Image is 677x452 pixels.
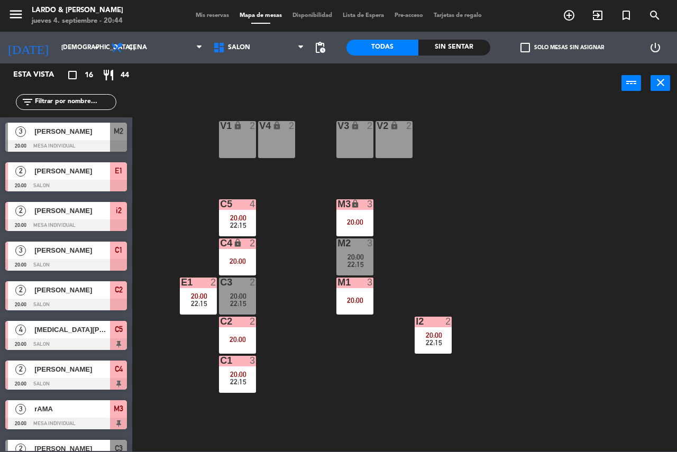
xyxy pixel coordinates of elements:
[234,13,287,19] span: Mapa de mesas
[220,199,221,209] div: C5
[21,96,34,108] i: filter_list
[85,69,93,81] span: 16
[649,41,662,54] i: power_settings_new
[220,278,221,287] div: C3
[34,165,110,177] span: [PERSON_NAME]
[445,317,452,326] div: 2
[34,126,110,137] span: [PERSON_NAME]
[191,299,207,308] span: 22:15
[15,325,26,335] span: 4
[426,331,442,339] span: 20:00
[32,16,123,26] div: jueves 4. septiembre - 20:44
[211,278,217,287] div: 2
[102,69,115,81] i: restaurant
[314,41,326,54] span: pending_actions
[15,285,26,296] span: 2
[34,96,116,108] input: Filtrar por nombre...
[390,121,399,130] i: lock
[115,323,123,336] span: C5
[428,13,487,19] span: Tarjetas de regalo
[15,404,26,414] span: 3
[250,121,256,131] div: 2
[34,245,110,256] span: [PERSON_NAME]
[648,9,661,22] i: search
[220,356,221,365] div: C1
[115,363,123,375] span: C4
[15,245,26,256] span: 3
[389,13,428,19] span: Pre-acceso
[230,299,246,308] span: 22:15
[34,284,110,296] span: [PERSON_NAME]
[233,121,242,130] i: lock
[351,199,360,208] i: lock
[347,253,364,261] span: 20:00
[654,76,667,89] i: close
[337,238,338,248] div: M2
[336,297,373,304] div: 20:00
[289,121,295,131] div: 2
[220,238,221,248] div: C4
[34,324,110,335] span: [MEDICAL_DATA][PERSON_NAME]
[367,121,373,131] div: 2
[219,336,256,343] div: 20:00
[250,356,256,365] div: 3
[230,377,246,386] span: 22:15
[228,44,250,51] span: SALON
[337,121,338,131] div: V3
[287,13,337,19] span: Disponibilidad
[367,278,373,287] div: 3
[233,238,242,247] i: lock
[219,257,256,265] div: 20:00
[90,41,103,54] i: arrow_drop_down
[406,121,413,131] div: 2
[230,292,246,300] span: 20:00
[250,199,256,209] div: 4
[114,125,123,137] span: M2
[15,166,26,177] span: 2
[520,43,530,52] span: check_box_outline_blank
[121,69,129,81] span: 44
[367,238,373,248] div: 3
[129,44,147,51] span: Cena
[8,6,24,22] i: menu
[220,317,221,326] div: C2
[15,364,26,375] span: 2
[621,75,641,91] button: power_input
[426,338,442,347] span: 22:15
[115,164,123,177] span: E1
[418,40,490,56] div: Sin sentar
[15,126,26,137] span: 3
[230,370,246,379] span: 20:00
[337,13,389,19] span: Lista de Espera
[520,43,604,52] label: Solo mesas sin asignar
[651,75,670,91] button: close
[351,121,360,130] i: lock
[230,221,246,229] span: 22:15
[347,260,364,269] span: 22:15
[115,244,123,256] span: C1
[250,238,256,248] div: 2
[191,292,207,300] span: 20:00
[32,5,123,16] div: Lardo & [PERSON_NAME]
[272,121,281,130] i: lock
[346,40,418,56] div: Todas
[66,69,79,81] i: crop_square
[5,69,76,81] div: Esta vista
[34,205,110,216] span: [PERSON_NAME]
[34,403,110,414] span: rAMA
[336,218,373,226] div: 20:00
[230,214,246,222] span: 20:00
[15,206,26,216] span: 2
[8,6,24,26] button: menu
[367,199,373,209] div: 3
[259,121,260,131] div: V4
[625,76,638,89] i: power_input
[34,364,110,375] span: [PERSON_NAME]
[337,278,338,287] div: M1
[563,9,575,22] i: add_circle_outline
[220,121,221,131] div: V1
[116,204,122,217] span: i2
[591,9,604,22] i: exit_to_app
